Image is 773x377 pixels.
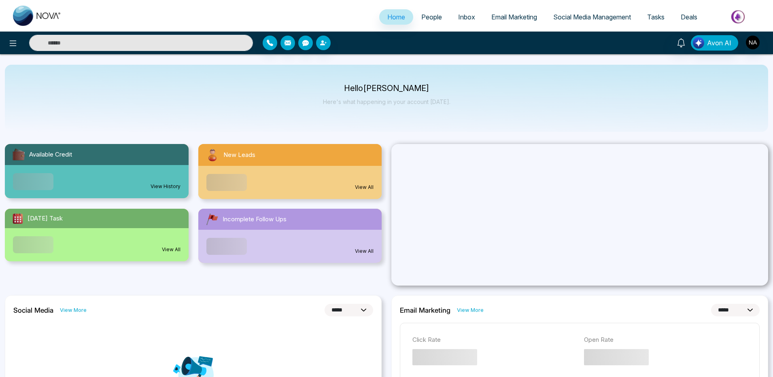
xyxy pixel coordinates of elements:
[709,8,768,26] img: Market-place.gif
[379,9,413,25] a: Home
[691,35,738,51] button: Avon AI
[639,9,673,25] a: Tasks
[693,37,704,49] img: Lead Flow
[355,248,374,255] a: View All
[60,306,87,314] a: View More
[205,212,219,227] img: followUps.svg
[162,246,181,253] a: View All
[746,36,760,49] img: User Avatar
[387,13,405,21] span: Home
[483,9,545,25] a: Email Marketing
[545,9,639,25] a: Social Media Management
[205,147,220,163] img: newLeads.svg
[647,13,665,21] span: Tasks
[28,214,63,223] span: [DATE] Task
[323,85,450,92] p: Hello [PERSON_NAME]
[413,9,450,25] a: People
[193,209,387,263] a: Incomplete Follow UpsView All
[13,6,62,26] img: Nova CRM Logo
[584,335,748,345] p: Open Rate
[400,306,450,314] h2: Email Marketing
[223,215,287,224] span: Incomplete Follow Ups
[681,13,697,21] span: Deals
[458,13,475,21] span: Inbox
[11,212,24,225] img: todayTask.svg
[29,150,72,159] span: Available Credit
[457,306,484,314] a: View More
[13,306,53,314] h2: Social Media
[553,13,631,21] span: Social Media Management
[223,150,255,160] span: New Leads
[193,144,387,199] a: New LeadsView All
[491,13,537,21] span: Email Marketing
[323,98,450,105] p: Here's what happening in your account [DATE].
[673,9,705,25] a: Deals
[450,9,483,25] a: Inbox
[421,13,442,21] span: People
[412,335,576,345] p: Click Rate
[151,183,181,190] a: View History
[11,147,26,162] img: availableCredit.svg
[355,184,374,191] a: View All
[707,38,731,48] span: Avon AI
